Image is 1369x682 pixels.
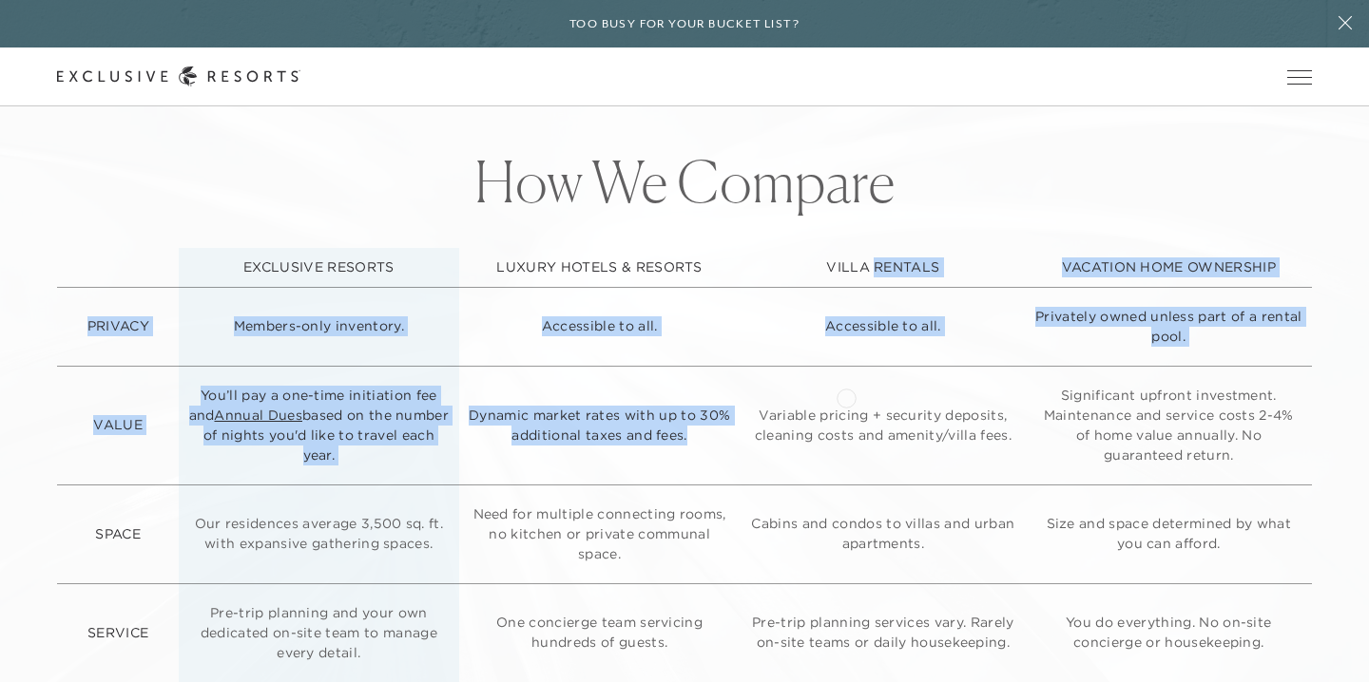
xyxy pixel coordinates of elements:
[1035,386,1302,465] p: Significant upfront investment. Maintenance and service costs 2-4% of home value annually. No gua...
[188,603,450,663] p: Pre-trip planning and your own dedicated on-site team to manage every detail.
[1035,514,1302,554] p: Size and space determined by what you can afford.
[569,15,800,33] h6: Too busy for your bucket list?
[57,153,1311,210] h1: How We Compare
[469,613,731,653] p: One concierge team servicing hundreds of guests.
[188,316,450,336] p: Members-only inventory.
[750,613,1016,653] p: Pre-trip planning services vary. Rarely on-site teams or daily housekeeping.
[1287,70,1312,84] button: Open navigation
[469,316,731,336] p: Accessible to all.
[469,504,731,564] p: Need for multiple connecting rooms, no kitchen or private communal space.
[188,514,450,554] p: Our residences average 3,500 sq. ft. with expansive gathering spaces.
[1035,307,1302,347] p: Privately owned unless part of a rental pool.
[750,257,1016,277] p: VILLA RENTALS
[1035,257,1302,277] p: VACATION HOME OWNERSHIP
[67,415,169,435] p: VALUE
[67,524,169,544] p: SPACE
[188,257,450,277] p: EXCLUSIVE RESORTS
[67,316,169,336] p: PRIVACY
[469,406,731,445] p: Dynamic market rates with up to 30% additional taxes and fees.
[750,316,1016,336] p: Accessible to all.
[188,386,450,465] p: You’ll pay a one-time initiation fee and based on the number of nights you'd like to travel each ...
[750,406,1016,445] p: Variable pricing + security deposits, cleaning costs and amenity/villa fees.
[67,623,169,643] p: SERVICE
[214,407,302,424] a: Annual Dues
[1035,613,1302,653] p: You do everything. No on-site concierge or housekeeping.
[469,257,731,277] p: LUXURY HOTELS & RESORTS
[750,514,1016,554] p: Cabins and condos to villas and urban apartments.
